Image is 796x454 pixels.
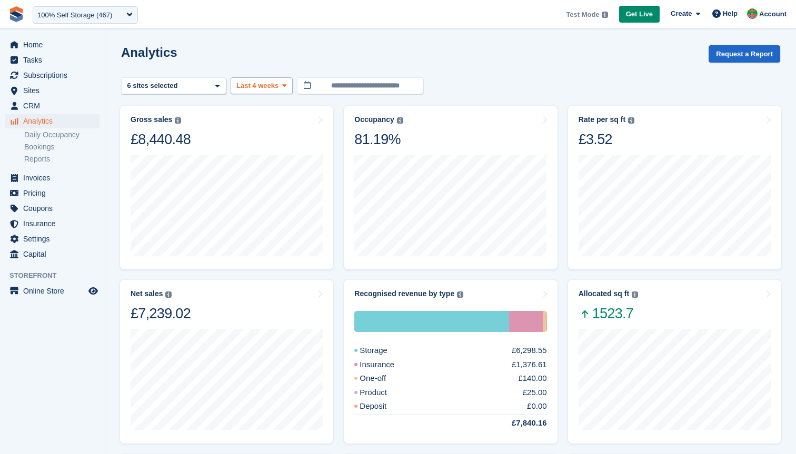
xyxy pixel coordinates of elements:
[397,117,403,124] img: icon-info-grey-7440780725fd019a000dd9b08b2336e03edf1995a4989e88bcd33f0948082b44.svg
[87,285,100,297] a: Preview store
[632,291,638,298] img: icon-info-grey-7440780725fd019a000dd9b08b2336e03edf1995a4989e88bcd33f0948082b44.svg
[23,216,86,231] span: Insurance
[512,345,547,357] div: £6,298.55
[37,10,112,21] div: 100% Self Storage (467)
[671,8,692,19] span: Create
[23,201,86,216] span: Coupons
[5,201,100,216] a: menu
[5,170,100,185] a: menu
[518,372,546,385] div: £140.00
[5,186,100,200] a: menu
[566,9,599,20] span: Test Mode
[354,311,509,332] div: Storage
[8,6,24,22] img: stora-icon-8386f47178a22dfd0bd8f6a31ec36ba5ce8667c1dd55bd0f319d3a0aa187defe.svg
[5,231,100,246] a: menu
[131,130,191,148] div: £8,440.48
[626,9,653,19] span: Get Live
[457,291,463,298] img: icon-info-grey-7440780725fd019a000dd9b08b2336e03edf1995a4989e88bcd33f0948082b44.svg
[23,83,86,98] span: Sites
[354,289,454,298] div: Recognised revenue by type
[23,114,86,128] span: Analytics
[354,345,413,357] div: Storage
[231,77,293,95] button: Last 4 weeks
[527,400,547,412] div: £0.00
[24,142,100,152] a: Bookings
[23,186,86,200] span: Pricing
[543,311,546,332] div: One-off
[579,289,629,298] div: Allocated sq ft
[121,45,177,59] h2: Analytics
[486,417,547,429] div: £7,840.16
[175,117,181,124] img: icon-info-grey-7440780725fd019a000dd9b08b2336e03edf1995a4989e88bcd33f0948082b44.svg
[579,130,634,148] div: £3.52
[9,270,105,281] span: Storefront
[579,305,638,322] span: 1523.7
[5,284,100,298] a: menu
[5,53,100,67] a: menu
[165,291,172,298] img: icon-info-grey-7440780725fd019a000dd9b08b2336e03edf1995a4989e88bcd33f0948082b44.svg
[354,130,403,148] div: 81.19%
[23,68,86,83] span: Subscriptions
[709,45,780,63] button: Request a Report
[619,6,660,23] a: Get Live
[354,387,412,399] div: Product
[23,37,86,52] span: Home
[236,80,278,91] span: Last 4 weeks
[723,8,738,19] span: Help
[5,83,100,98] a: menu
[23,53,86,67] span: Tasks
[523,387,547,399] div: £25.00
[759,9,787,19] span: Account
[23,231,86,246] span: Settings
[602,12,608,18] img: icon-info-grey-7440780725fd019a000dd9b08b2336e03edf1995a4989e88bcd33f0948082b44.svg
[23,170,86,185] span: Invoices
[354,400,412,412] div: Deposit
[23,98,86,113] span: CRM
[24,154,100,164] a: Reports
[747,8,758,19] img: Will McNeilly
[5,216,100,231] a: menu
[354,115,394,124] div: Occupancy
[5,247,100,261] a: menu
[23,284,86,298] span: Online Store
[354,372,411,385] div: One-off
[579,115,625,124] div: Rate per sq ft
[512,359,547,371] div: £1,376.61
[5,68,100,83] a: menu
[5,98,100,113] a: menu
[131,305,191,322] div: £7,239.02
[23,247,86,261] span: Capital
[24,130,100,140] a: Daily Occupancy
[628,117,634,124] img: icon-info-grey-7440780725fd019a000dd9b08b2336e03edf1995a4989e88bcd33f0948082b44.svg
[125,80,182,91] div: 6 sites selected
[5,114,100,128] a: menu
[509,311,543,332] div: Insurance
[546,311,547,332] div: Product
[131,289,163,298] div: Net sales
[131,115,172,124] div: Gross sales
[354,359,420,371] div: Insurance
[5,37,100,52] a: menu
